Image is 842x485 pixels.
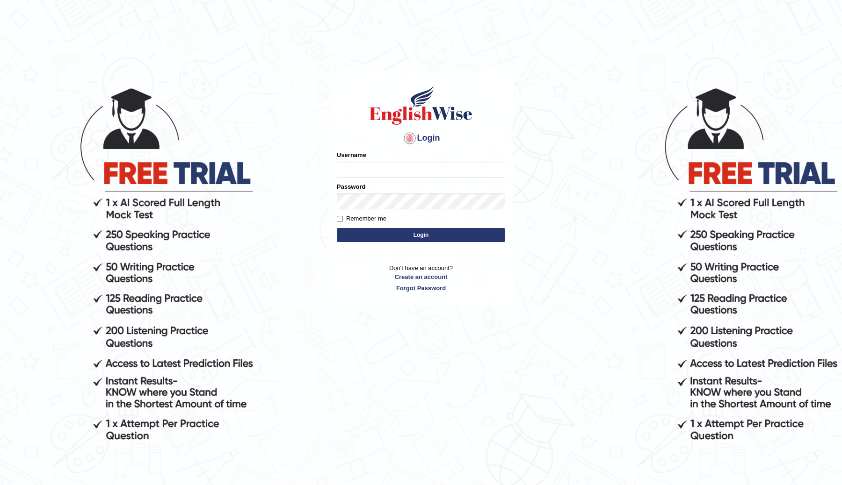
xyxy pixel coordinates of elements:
[337,150,366,159] label: Username
[337,272,505,281] a: Create an account
[337,182,365,191] label: Password
[337,228,505,242] button: Login
[337,214,386,223] label: Remember me
[368,84,474,126] img: Logo of English Wise sign in for intelligent practice with AI
[337,216,343,222] input: Remember me
[337,131,505,146] h4: Login
[337,284,505,292] a: Forgot Password
[337,264,505,292] p: Don't have an account?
